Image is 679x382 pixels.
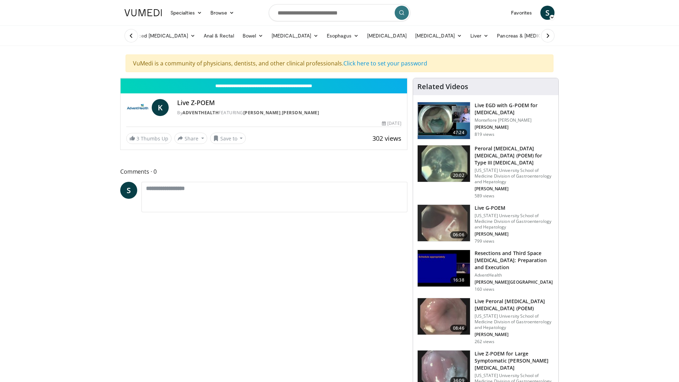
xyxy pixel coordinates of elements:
[475,132,494,137] p: 819 views
[126,99,149,116] img: AdventHealth
[475,213,554,230] p: [US_STATE] University School of Medicine Division of Gastroenterology and Hepatology
[475,117,554,123] p: Montefiore [PERSON_NAME]
[174,133,207,144] button: Share
[210,133,246,144] button: Save to
[475,250,554,271] h3: Resections and Third Space [MEDICAL_DATA]: Preparation and Execution
[475,313,554,330] p: [US_STATE] University School of Medicine Division of Gastroenterology and Hepatology
[475,145,554,166] h3: Peroral [MEDICAL_DATA] [MEDICAL_DATA] (POEM) for Type III [MEDICAL_DATA]
[120,182,137,199] a: S
[417,82,468,91] h4: Related Videos
[418,102,470,139] img: b265aa15-2b4d-4c62-b93c-6967e6f390db.150x105_q85_crop-smart_upscale.jpg
[206,6,239,20] a: Browse
[450,277,467,284] span: 16:38
[152,99,169,116] a: K
[475,168,554,185] p: [US_STATE] University School of Medicine Division of Gastroenterology and Hepatology
[267,29,323,43] a: [MEDICAL_DATA]
[282,110,319,116] a: [PERSON_NAME]
[417,102,554,139] a: 47:24 Live EGD with G-POEM for [MEDICAL_DATA] Montefiore [PERSON_NAME] [PERSON_NAME] 819 views
[475,193,494,199] p: 589 views
[475,231,554,237] p: [PERSON_NAME]
[466,29,493,43] a: Liver
[417,298,554,345] a: 08:46 Live Peroral [MEDICAL_DATA] [MEDICAL_DATA] (POEM) [US_STATE] University School of Medicine ...
[418,205,470,242] img: c0a2f06f-cb80-4b6e-98ad-1d5aff41a6d0.150x105_q85_crop-smart_upscale.jpg
[417,250,554,292] a: 16:38 Resections and Third Space [MEDICAL_DATA]: Preparation and Execution AdventHealth [PERSON_N...
[363,29,411,43] a: [MEDICAL_DATA]
[450,325,467,332] span: 08:46
[177,99,401,107] h4: Live Z-POEM
[475,125,554,130] p: [PERSON_NAME]
[475,279,554,285] p: [PERSON_NAME][GEOGRAPHIC_DATA]
[475,102,554,116] h3: Live EGD with G-POEM for [MEDICAL_DATA]
[323,29,363,43] a: Esophagus
[475,332,554,337] p: [PERSON_NAME]
[343,59,427,67] a: Click here to set your password
[126,133,172,144] a: 3 Thumbs Up
[475,350,554,371] h3: Live Z-POEM for Large Symptomatic [PERSON_NAME][MEDICAL_DATA]
[243,110,281,116] a: [PERSON_NAME]
[199,29,238,43] a: Anal & Rectal
[417,145,554,199] a: 20:02 Peroral [MEDICAL_DATA] [MEDICAL_DATA] (POEM) for Type III [MEDICAL_DATA] [US_STATE] Univers...
[450,129,467,136] span: 47:24
[507,6,536,20] a: Favorites
[120,167,407,176] span: Comments 0
[475,238,494,244] p: 799 views
[411,29,466,43] a: [MEDICAL_DATA]
[450,172,467,179] span: 20:02
[418,250,470,287] img: 24346d2b-1fbf-4793-9635-0f94ba5b6cdf.150x105_q85_crop-smart_upscale.jpg
[177,110,401,116] div: By FEATURING ,
[417,204,554,244] a: 06:06 Live G-POEM [US_STATE] University School of Medicine Division of Gastroenterology and Hepat...
[475,286,494,292] p: 160 views
[450,231,467,238] span: 06:06
[166,6,206,20] a: Specialties
[126,54,553,72] div: VuMedi is a community of physicians, dentists, and other clinical professionals.
[372,134,401,143] span: 302 views
[418,298,470,335] img: 0acd0d66-2b68-4be8-a295-fd3bfc8613e0.150x105_q85_crop-smart_upscale.jpg
[382,120,401,127] div: [DATE]
[124,9,162,16] img: VuMedi Logo
[182,110,219,116] a: AdventHealth
[475,298,554,312] h3: Live Peroral [MEDICAL_DATA] [MEDICAL_DATA] (POEM)
[475,204,554,212] h3: Live G-POEM
[137,135,139,142] span: 3
[540,6,555,20] a: S
[475,339,494,345] p: 262 views
[475,272,554,278] p: AdventHealth
[238,29,267,43] a: Bowel
[418,145,470,182] img: 3f502ed6-a0e1-4f11-8561-1a25583b0f82.150x105_q85_crop-smart_upscale.jpg
[475,186,554,192] p: [PERSON_NAME]
[121,78,407,79] video-js: Video Player
[269,4,410,21] input: Search topics, interventions
[493,29,575,43] a: Pancreas & [MEDICAL_DATA]
[120,29,199,43] a: Advanced [MEDICAL_DATA]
